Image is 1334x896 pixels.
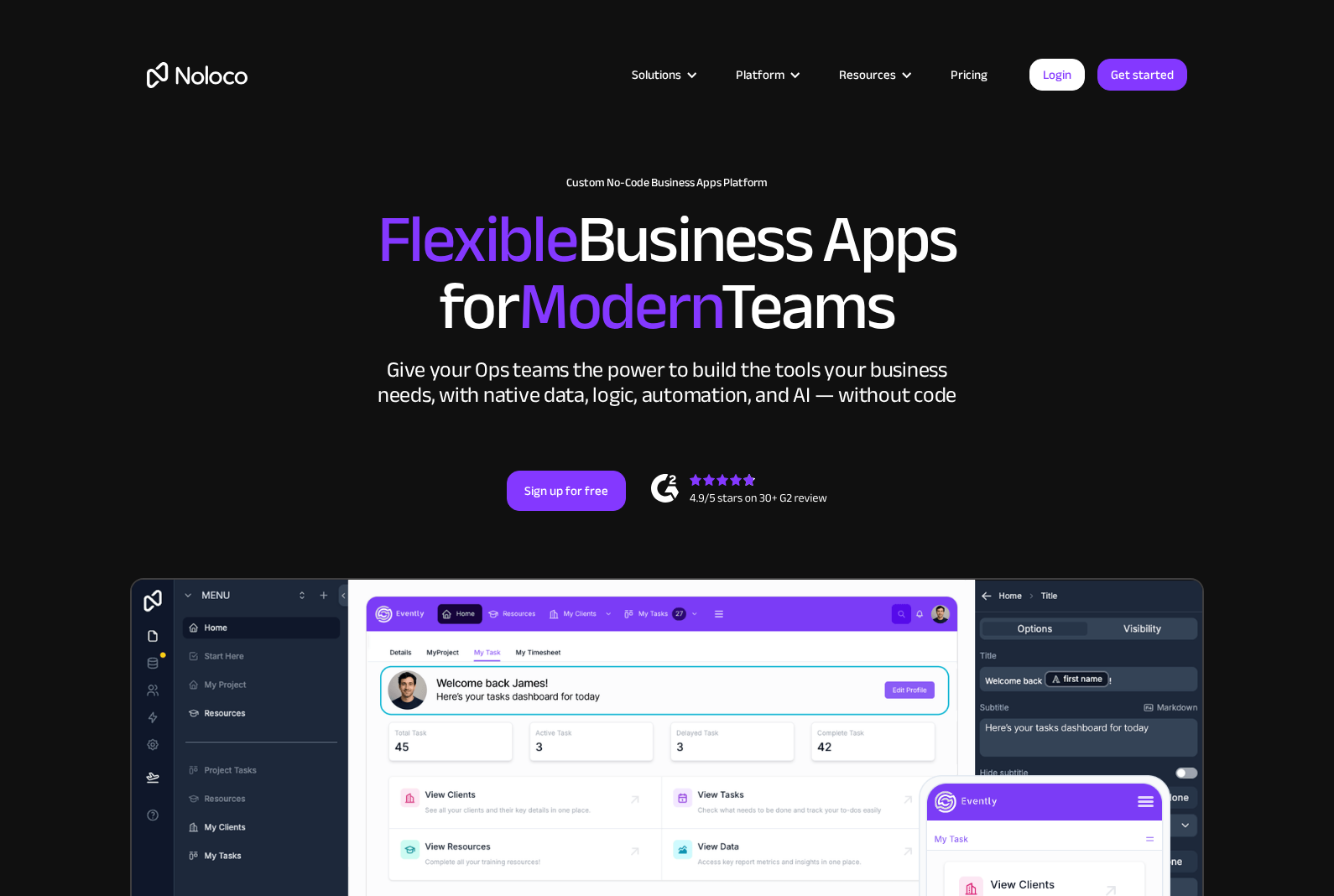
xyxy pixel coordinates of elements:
[373,357,961,408] div: Give your Ops teams the power to build the tools your business needs, with native data, logic, au...
[611,64,715,86] div: Solutions
[930,64,1008,86] a: Pricing
[378,177,577,302] span: Flexible
[1097,59,1187,91] a: Get started
[715,64,818,86] div: Platform
[147,62,248,88] a: home
[632,64,681,86] div: Solutions
[1029,59,1085,91] a: Login
[839,64,896,86] div: Resources
[147,176,1187,190] h1: Custom No-Code Business Apps Platform
[147,206,1187,341] h2: Business Apps for Teams
[507,471,626,511] a: Sign up for free
[818,64,930,86] div: Resources
[736,64,784,86] div: Platform
[518,244,721,369] span: Modern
